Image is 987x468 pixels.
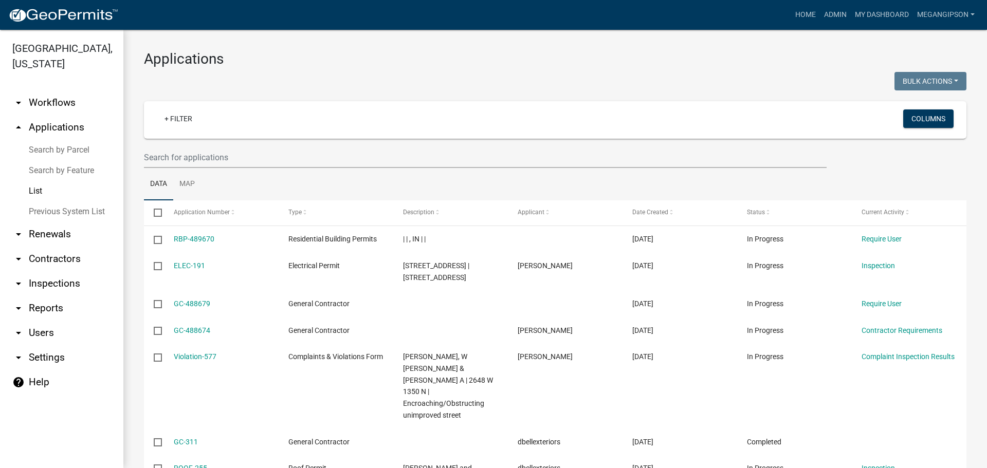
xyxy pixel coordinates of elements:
i: help [12,376,25,388]
a: Map [173,168,201,201]
i: arrow_drop_down [12,97,25,109]
a: Inspection [862,261,895,270]
span: 10/06/2025 [632,352,653,361]
datatable-header-cell: Type [278,200,393,225]
span: General Contractor [288,438,350,446]
span: In Progress [747,261,783,270]
span: Complaints & Violations Form [288,352,383,361]
a: Data [144,168,173,201]
i: arrow_drop_down [12,302,25,314]
a: Home [791,5,820,25]
button: Columns [903,109,954,128]
span: dbellexteriors [518,438,560,446]
h3: Applications [144,50,966,68]
a: + Filter [156,109,200,128]
a: Require User [862,235,902,243]
a: GC-488679 [174,299,210,308]
span: General Contractor [288,299,350,308]
a: GC-488674 [174,326,210,334]
span: 10/08/2025 [632,235,653,243]
span: Status [747,209,765,216]
span: 13715 S Deer Creek Ave | 13715 S DEER CREEK AVE [403,261,469,282]
a: Contractor Requirements [862,326,942,334]
datatable-header-cell: Current Activity [852,200,966,225]
span: Description [403,209,434,216]
datatable-header-cell: Application Number [163,200,278,225]
span: Electrical Permit [288,261,340,270]
span: Application Number [174,209,230,216]
span: Type [288,209,302,216]
a: RBP-489670 [174,235,214,243]
span: In Progress [747,235,783,243]
datatable-header-cell: Date Created [623,200,737,225]
datatable-header-cell: Applicant [508,200,623,225]
a: My Dashboard [851,5,913,25]
a: Complaint Inspection Results [862,352,955,361]
span: In Progress [747,352,783,361]
i: arrow_drop_down [12,228,25,240]
span: 10/06/2025 [632,299,653,308]
span: Brooklyn Thomas [518,352,573,361]
span: 10/07/2025 [632,261,653,270]
i: arrow_drop_down [12,277,25,290]
span: Current Activity [862,209,904,216]
a: ELEC-191 [174,261,205,270]
span: Completed [747,438,781,446]
span: 10/06/2025 [632,326,653,334]
datatable-header-cell: Description [393,200,508,225]
i: arrow_drop_down [12,351,25,364]
span: 10/06/2025 [632,438,653,446]
span: | | , IN | | [403,235,426,243]
span: Applicant [518,209,544,216]
span: Coffing, W Chris & Denise A | 2648 W 1350 N | Encroaching/Obstructing unimproved street [403,352,493,419]
datatable-header-cell: Select [144,200,163,225]
datatable-header-cell: Status [737,200,852,225]
i: arrow_drop_up [12,121,25,134]
span: Katie Klineman [518,326,573,334]
i: arrow_drop_down [12,327,25,339]
a: Violation-577 [174,352,216,361]
a: Require User [862,299,902,308]
i: arrow_drop_down [12,253,25,265]
span: General Contractor [288,326,350,334]
input: Search for applications [144,147,827,168]
a: GC-311 [174,438,198,446]
span: In Progress [747,326,783,334]
span: Wesley Allen Wiggs [518,261,573,270]
span: Residential Building Permits [288,235,377,243]
a: megangipson [913,5,979,25]
a: Admin [820,5,851,25]
span: Date Created [632,209,668,216]
button: Bulk Actions [894,72,966,90]
span: In Progress [747,299,783,308]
